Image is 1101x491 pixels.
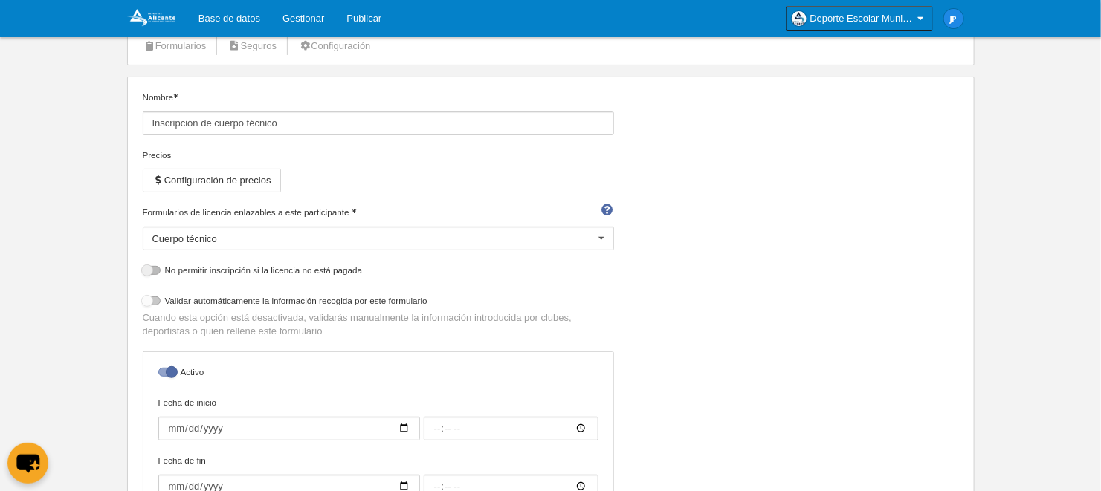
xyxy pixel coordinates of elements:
[143,149,614,162] div: Precios
[143,111,614,135] input: Nombre
[944,9,963,28] img: c2l6ZT0zMHgzMCZmcz05JnRleHQ9SlAmYmc9MWU4OGU1.png
[152,233,217,244] span: Cuerpo técnico
[143,91,614,135] label: Nombre
[7,443,48,484] button: chat-button
[424,417,598,440] input: Fecha de inicio
[173,94,178,98] i: Obligatorio
[291,35,378,57] a: Configuración
[810,11,914,26] span: Deporte Escolar Municipal de [GEOGRAPHIC_DATA]
[135,35,215,57] a: Formularios
[786,6,933,31] a: Deporte Escolar Municipal de [GEOGRAPHIC_DATA]
[158,396,598,440] label: Fecha de inicio
[158,365,598,383] label: Activo
[220,35,285,57] a: Seguros
[127,9,175,27] img: Deporte Escolar Municipal de Alicante
[158,417,420,440] input: Fecha de inicio
[352,209,356,213] i: Obligatorio
[792,11,807,26] img: OawjjgO45JmU.30x30.jpg
[143,311,614,338] p: Cuando esta opción está desactivada, validarás manualmente la información introducida por clubes,...
[143,264,614,281] label: No permitir inscripción si la licencia no está pagada
[143,169,281,192] button: Configuración de precios
[143,206,614,219] label: Formularios de licencia enlazables a este participante
[143,294,614,311] label: Validar automáticamente la información recogida por este formulario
